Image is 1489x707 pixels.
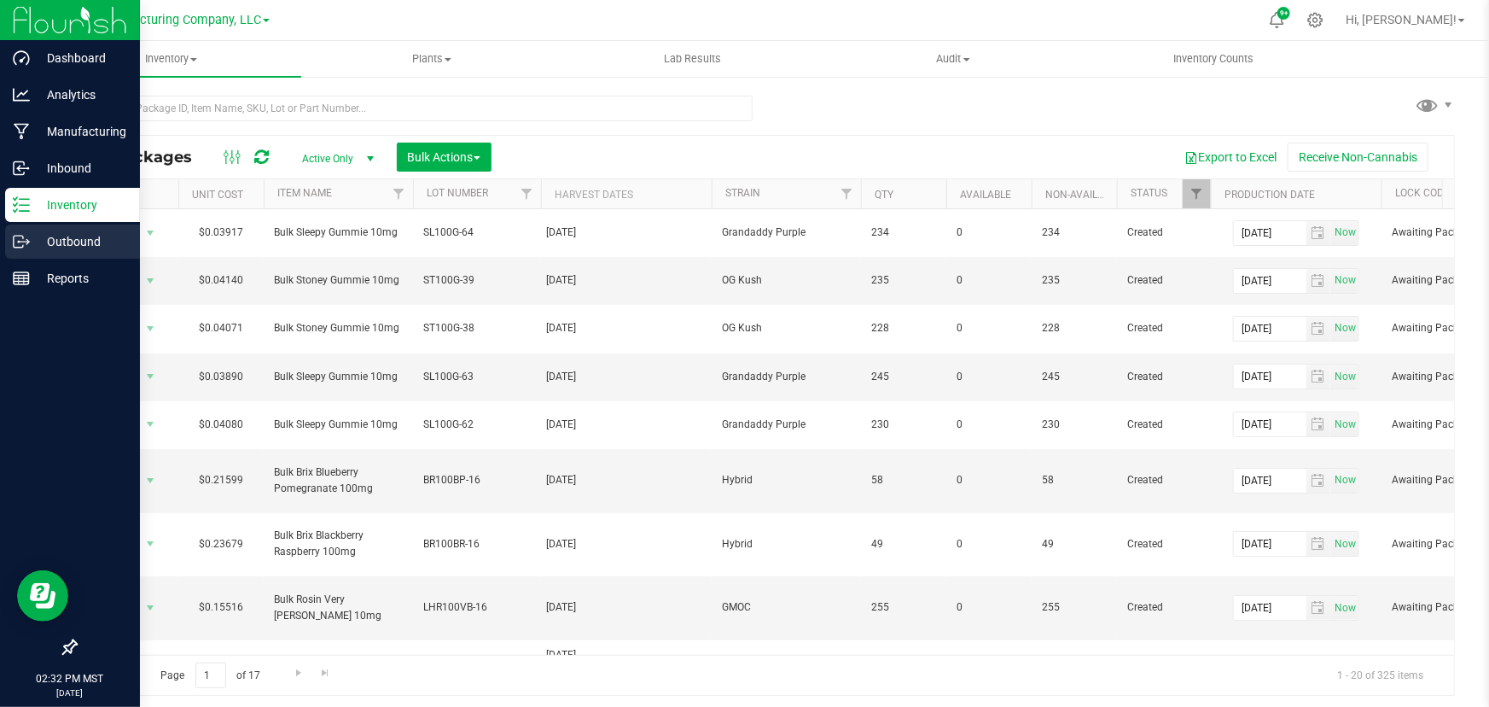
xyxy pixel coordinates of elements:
[302,51,561,67] span: Plants
[1280,10,1288,17] span: 9+
[1127,369,1201,385] span: Created
[871,536,936,552] span: 49
[871,225,936,241] span: 234
[178,576,264,640] td: $0.15516
[313,663,338,686] a: Go to the last page
[1306,412,1331,436] span: select
[547,369,707,385] div: [DATE]
[274,417,403,433] span: Bulk Sleepy Gummie 10mg
[1306,469,1331,493] span: select
[1331,268,1360,293] span: Set Current date
[30,121,132,142] p: Manufacturing
[871,472,936,488] span: 58
[1042,369,1107,385] span: 245
[192,189,243,201] a: Unit Cost
[547,320,707,336] div: [DATE]
[178,257,264,305] td: $0.04140
[140,221,161,245] span: select
[1331,412,1360,437] span: Set Current date
[274,528,403,560] span: Bulk Brix Blackberry Raspberry 100mg
[1127,536,1201,552] span: Created
[957,472,1021,488] span: 0
[1331,596,1360,621] span: Set Current date
[79,13,261,27] span: BB Manufacturing Company, LLC
[274,465,403,497] span: Bulk Brix Blueberry Pomegranate 100mg
[274,592,403,624] span: Bulk Rosin Very [PERSON_NAME] 10mg
[1042,272,1107,289] span: 235
[1331,532,1360,557] span: Set Current date
[286,663,311,686] a: Go to the next page
[146,663,275,689] span: Page of 17
[30,158,132,178] p: Inbound
[423,225,531,241] span: SL100G-64
[1127,472,1201,488] span: Created
[178,305,264,353] td: $0.04071
[1330,221,1358,245] span: select
[13,196,30,213] inline-svg: Inventory
[30,268,132,289] p: Reports
[274,320,403,336] span: Bulk Stoney Gummie 10mg
[871,369,936,385] span: 245
[871,417,936,433] span: 230
[41,51,301,67] span: Inventory
[1042,320,1107,336] span: 228
[140,532,161,556] span: select
[423,472,531,488] span: BR100BP-16
[722,320,851,336] span: OG Kush
[1330,596,1358,620] span: select
[871,320,936,336] span: 228
[1330,269,1358,293] span: select
[140,412,161,436] span: select
[423,272,531,289] span: ST100G-39
[8,671,132,687] p: 02:32 PM MST
[722,225,851,241] span: Grandaddy Purple
[1127,225,1201,241] span: Created
[1183,179,1211,208] a: Filter
[1151,51,1277,67] span: Inventory Counts
[140,469,161,493] span: select
[1042,225,1107,241] span: 234
[1042,472,1107,488] span: 58
[871,599,936,616] span: 255
[1042,599,1107,616] span: 255
[547,647,707,663] div: [DATE]
[957,536,1021,552] span: 0
[1042,536,1107,552] span: 49
[1395,187,1450,199] a: Lock Code
[1224,189,1315,201] a: Production Date
[1306,317,1331,341] span: select
[547,599,707,616] div: [DATE]
[1173,143,1288,172] button: Export to Excel
[1330,469,1358,493] span: select
[30,231,132,252] p: Outbound
[1331,220,1360,245] span: Set Current date
[13,270,30,287] inline-svg: Reports
[1305,12,1326,28] div: Manage settings
[1330,317,1358,341] span: select
[274,225,403,241] span: Bulk Sleepy Gummie 10mg
[277,187,332,199] a: Item Name
[178,449,264,513] td: $0.21599
[1127,599,1201,616] span: Created
[427,187,488,199] a: Lot Number
[1306,596,1331,620] span: select
[871,272,936,289] span: 235
[957,320,1021,336] span: 0
[722,417,851,433] span: Grandaddy Purple
[1045,189,1121,201] a: Non-Available
[195,663,226,689] input: 1
[1288,143,1428,172] button: Receive Non-Cannabis
[1331,316,1360,341] span: Set Current date
[1084,41,1344,77] a: Inventory Counts
[8,687,132,699] p: [DATE]
[13,50,30,67] inline-svg: Dashboard
[1323,663,1437,688] span: 1 - 20 of 325 items
[89,148,209,167] span: All Packages
[423,320,531,336] span: ST100G-38
[957,599,1021,616] span: 0
[13,233,30,250] inline-svg: Outbound
[17,570,68,622] iframe: Resource center
[875,189,893,201] a: Qty
[1306,365,1331,389] span: select
[30,85,132,105] p: Analytics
